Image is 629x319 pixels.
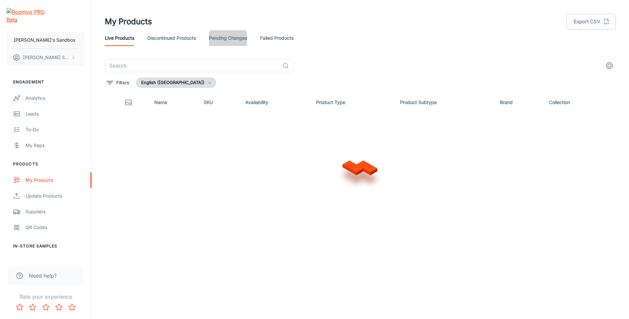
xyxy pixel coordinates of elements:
span: Need help? [29,272,57,280]
svg: Thumbnail [124,98,132,106]
div: Leads [26,110,85,117]
div: My Products [26,177,85,184]
button: Rate 3 star [39,301,52,314]
th: Collection [544,93,616,112]
th: Availability [240,93,311,112]
button: filter [105,77,131,88]
h1: My Products [105,16,152,28]
button: [PERSON_NAME] Song [7,49,85,66]
div: My Reps [26,142,85,149]
a: Pending Changes [209,30,247,46]
p: Rate your experience [5,293,86,301]
th: SKU [199,93,240,112]
th: Name [149,93,198,112]
p: Filters [116,79,129,86]
div: To-do [26,126,85,133]
a: Failed Products [260,30,294,46]
button: settings [603,59,616,72]
img: Roomvo PRO Beta [7,8,47,24]
div: Update Products [26,192,85,200]
th: Product Subtype [395,93,495,112]
button: Rate 1 star [13,301,26,314]
th: Product Type [311,93,395,112]
p: [PERSON_NAME]'s Sandbox [14,36,76,44]
button: [PERSON_NAME]'s Sandbox [7,32,85,49]
div: Suppliers [26,208,85,215]
p: [PERSON_NAME] Song [23,54,69,61]
a: Live Products [105,30,134,46]
input: Search [105,59,280,72]
button: Rate 4 star [52,301,66,314]
button: English ([GEOGRAPHIC_DATA]) [136,77,216,88]
th: Brand [495,93,544,112]
a: Discontinued Products [147,30,196,46]
button: Rate 5 star [66,301,79,314]
div: Analytics [26,95,85,102]
div: QR Codes [26,224,85,231]
button: Export CSV [566,14,616,30]
button: Rate 2 star [26,301,39,314]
